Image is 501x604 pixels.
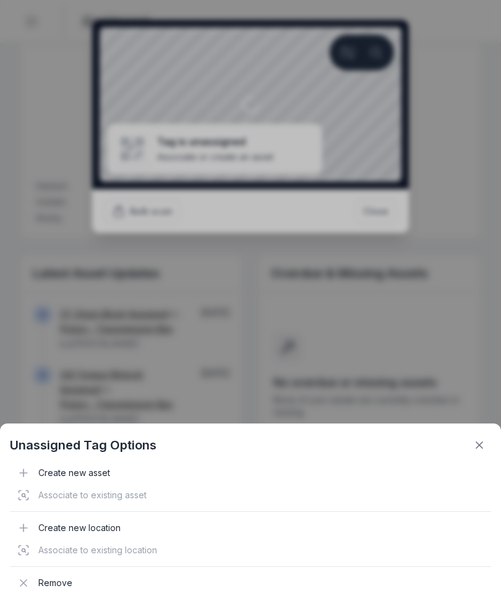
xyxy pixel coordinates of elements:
[10,462,491,484] div: Create new asset
[10,484,491,506] div: Associate to existing asset
[10,539,491,561] div: Associate to existing location
[10,436,156,454] strong: Unassigned Tag Options
[10,517,491,539] div: Create new location
[10,572,491,594] div: Remove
